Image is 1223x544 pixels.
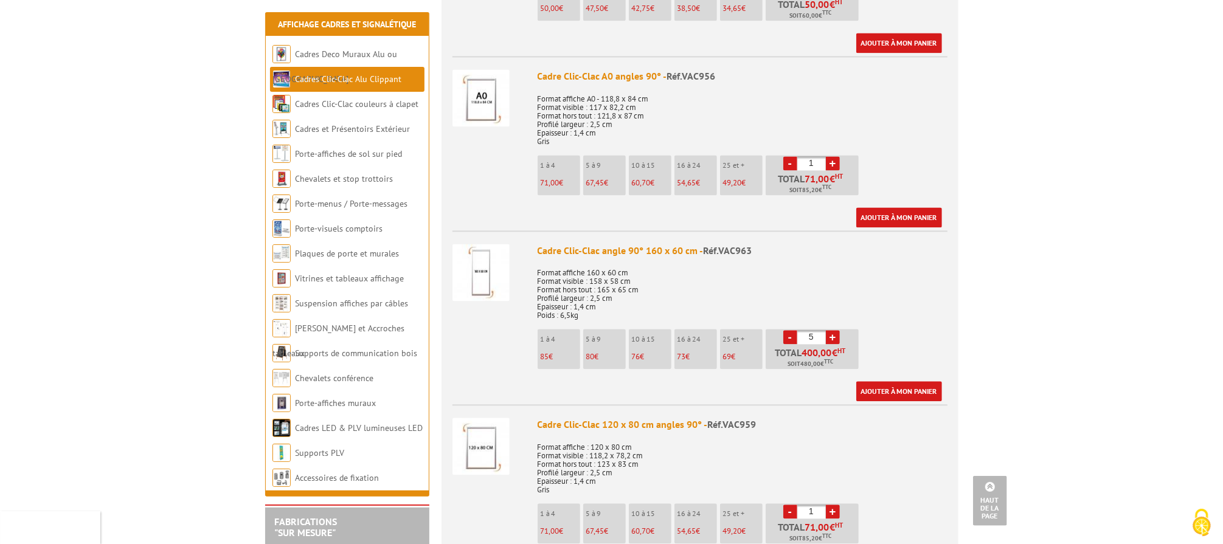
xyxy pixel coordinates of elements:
span: 42,75 [632,3,651,13]
p: 10 à 15 [632,509,671,518]
span: 71,00 [805,522,830,532]
span: 71,00 [541,177,560,188]
span: Réf.VAC963 [704,244,752,257]
img: Cadre Clic-Clac angle 90° 160 x 60 cm [452,244,510,301]
img: Cadres Clic-Clac couleurs à clapet [272,95,291,113]
p: 1 à 4 [541,335,580,343]
span: 85,20 [802,185,819,195]
span: 60,70 [632,177,651,188]
span: 85,20 [802,534,819,543]
a: Cadres Clic-Clac couleurs à clapet [295,98,418,109]
a: Ajouter à mon panier [856,33,942,53]
span: 54,65 [677,177,696,188]
span: 400,00 [802,348,833,357]
p: 1 à 4 [541,161,580,170]
a: Affichage Cadres et Signalétique [278,19,416,30]
span: Réf.VAC959 [708,418,757,430]
sup: TTC [822,184,831,190]
sup: HT [835,521,843,529]
p: € [677,353,717,361]
span: 60,70 [632,526,651,536]
a: Vitrines et tableaux affichage [295,273,404,284]
div: Cadre Clic-Clac 120 x 80 cm angles 90° - [538,418,948,432]
p: € [723,179,763,187]
p: € [723,353,763,361]
span: Soit € [789,534,831,543]
a: Cadres Deco Muraux Alu ou [GEOGRAPHIC_DATA] [272,49,397,84]
a: Cadres LED & PLV lumineuses LED [295,422,423,433]
p: € [586,527,626,535]
span: 49,20 [723,526,742,536]
p: Format affiche 160 x 60 cm Format visible : 158 x 58 cm Format hors tout : 165 x 65 cm Profilé la... [538,260,948,320]
img: Porte-affiches muraux [272,394,291,412]
span: 60,00 [802,11,819,21]
a: Supports PLV [295,447,344,458]
button: Cookies (fenêtre modale) [1180,503,1223,544]
p: € [586,179,626,187]
p: 5 à 9 [586,335,626,343]
a: Porte-affiches muraux [295,398,376,408]
p: € [723,4,763,13]
a: + [826,330,840,344]
span: 49,20 [723,177,742,188]
img: Porte-affiches de sol sur pied [272,145,291,163]
a: Chevalets et stop trottoirs [295,173,393,184]
span: € [833,348,838,357]
a: Cadres et Présentoirs Extérieur [295,123,410,134]
a: Accessoires de fixation [295,472,379,483]
a: Haut de la page [973,476,1007,526]
p: € [586,353,626,361]
span: Réf.VAC956 [667,70,716,82]
span: 71,00 [805,174,830,184]
p: € [677,527,717,535]
a: Porte-visuels comptoirs [295,223,383,234]
p: Format affiche : 120 x 80 cm Format visible : 118,2 x 78,2 cm Format hors tout : 123 x 83 cm Prof... [538,435,948,494]
sup: TTC [824,358,833,365]
p: 25 et + [723,509,763,518]
a: Porte-menus / Porte-messages [295,198,407,209]
img: Porte-menus / Porte-messages [272,195,291,213]
span: € [830,522,835,532]
a: Porte-affiches de sol sur pied [295,148,402,159]
p: € [541,179,580,187]
span: 69 [723,351,732,362]
span: 73 [677,351,686,362]
a: + [826,504,840,518]
p: € [541,353,580,361]
sup: HT [838,346,846,355]
img: Vitrines et tableaux affichage [272,269,291,287]
sup: HT [835,172,843,181]
p: 1 à 4 [541,509,580,518]
span: 54,65 [677,526,696,536]
img: Chevalets conférence [272,369,291,387]
p: € [677,4,717,13]
a: + [826,156,840,170]
img: Suspension affiches par câbles [272,294,291,312]
a: - [783,330,797,344]
p: 16 à 24 [677,335,717,343]
div: Cadre Clic-Clac angle 90° 160 x 60 cm - [538,244,948,258]
div: Cadre Clic-Clac A0 angles 90° - [538,69,948,83]
p: € [723,527,763,535]
span: Soit € [788,359,833,369]
img: Porte-visuels comptoirs [272,219,291,238]
a: Suspension affiches par câbles [295,298,408,309]
img: Accessoires de fixation [272,469,291,487]
p: 25 et + [723,161,763,170]
p: Total [769,522,859,543]
span: 85 [541,351,549,362]
span: 76 [632,351,640,362]
p: 16 à 24 [677,509,717,518]
sup: TTC [822,9,831,16]
span: Soit € [789,11,831,21]
p: 10 à 15 [632,161,671,170]
p: € [632,527,671,535]
img: Cookies (fenêtre modale) [1187,508,1217,538]
p: 16 à 24 [677,161,717,170]
p: Total [769,174,859,195]
img: Cadre Clic-Clac A0 angles 90° [452,69,510,126]
img: Supports PLV [272,444,291,462]
p: € [541,4,580,13]
span: 480,00 [800,359,820,369]
img: Chevalets et stop trottoirs [272,170,291,188]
